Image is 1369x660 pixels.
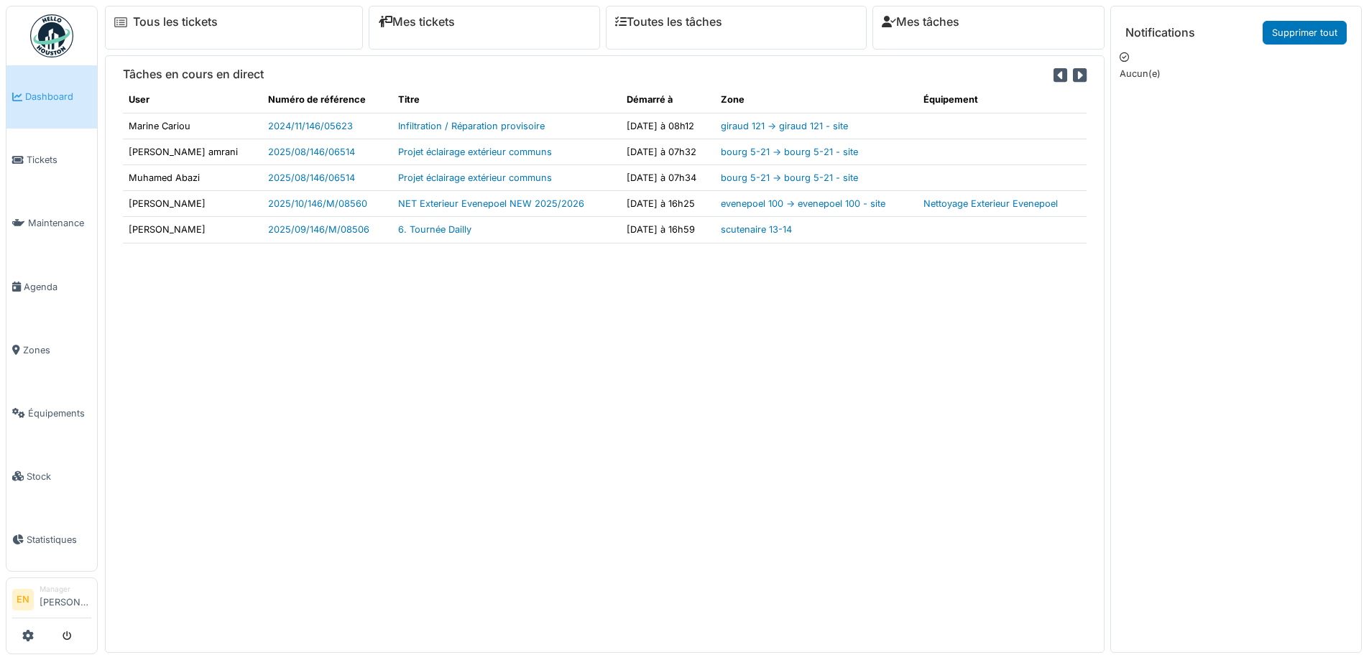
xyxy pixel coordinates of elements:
a: Équipements [6,381,97,445]
a: evenepoel 100 -> evenepoel 100 - site [721,198,885,209]
span: Maintenance [28,216,91,230]
span: Dashboard [25,90,91,103]
a: Tous les tickets [133,15,218,29]
td: [PERSON_NAME] [123,217,262,243]
td: Muhamed Abazi [123,164,262,190]
span: Équipements [28,406,91,420]
a: bourg 5-21 -> bourg 5-21 - site [721,172,858,183]
a: Nettoyage Exterieur Evenepoel [923,198,1058,209]
td: [PERSON_NAME] amrani [123,139,262,164]
td: [DATE] à 07h34 [621,164,715,190]
th: Titre [392,87,621,113]
a: EN Manager[PERSON_NAME] [12,584,91,618]
a: Stock [6,445,97,508]
span: Statistiques [27,533,91,547]
td: Marine Cariou [123,113,262,139]
th: Démarré à [621,87,715,113]
a: Maintenance [6,192,97,255]
a: 2025/08/146/06514 [268,147,355,157]
h6: Notifications [1125,26,1195,39]
td: [PERSON_NAME] [123,191,262,217]
a: Zones [6,318,97,381]
a: Projet éclairage extérieur communs [398,172,552,183]
a: Supprimer tout [1263,21,1347,45]
a: giraud 121 -> giraud 121 - site [721,121,848,131]
th: Zone [715,87,918,113]
a: Infiltration / Réparation provisoire [398,121,545,131]
th: Équipement [918,87,1087,113]
a: Statistiques [6,508,97,571]
td: [DATE] à 08h12 [621,113,715,139]
td: [DATE] à 16h25 [621,191,715,217]
a: 2025/08/146/06514 [268,172,355,183]
a: bourg 5-21 -> bourg 5-21 - site [721,147,858,157]
div: Manager [40,584,91,595]
td: [DATE] à 07h32 [621,139,715,164]
a: 2025/10/146/M/08560 [268,198,367,209]
p: Aucun(e) [1120,67,1352,80]
a: 6. Tournée Dailly [398,224,471,235]
a: scutenaire 13-14 [721,224,792,235]
a: Mes tickets [378,15,455,29]
a: 2025/09/146/M/08506 [268,224,369,235]
h6: Tâches en cours en direct [123,68,264,81]
a: Mes tâches [882,15,959,29]
li: [PERSON_NAME] [40,584,91,615]
img: Badge_color-CXgf-gQk.svg [30,14,73,57]
a: 2024/11/146/05623 [268,121,353,131]
a: Dashboard [6,65,97,129]
a: NET Exterieur Evenepoel NEW 2025/2026 [398,198,584,209]
span: Tickets [27,153,91,167]
span: translation missing: fr.shared.user [129,94,149,105]
td: [DATE] à 16h59 [621,217,715,243]
a: Tickets [6,129,97,192]
li: EN [12,589,34,610]
a: Agenda [6,255,97,318]
a: Projet éclairage extérieur communs [398,147,552,157]
th: Numéro de référence [262,87,392,113]
a: Toutes les tâches [615,15,722,29]
span: Agenda [24,280,91,294]
span: Stock [27,470,91,483]
span: Zones [23,343,91,357]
